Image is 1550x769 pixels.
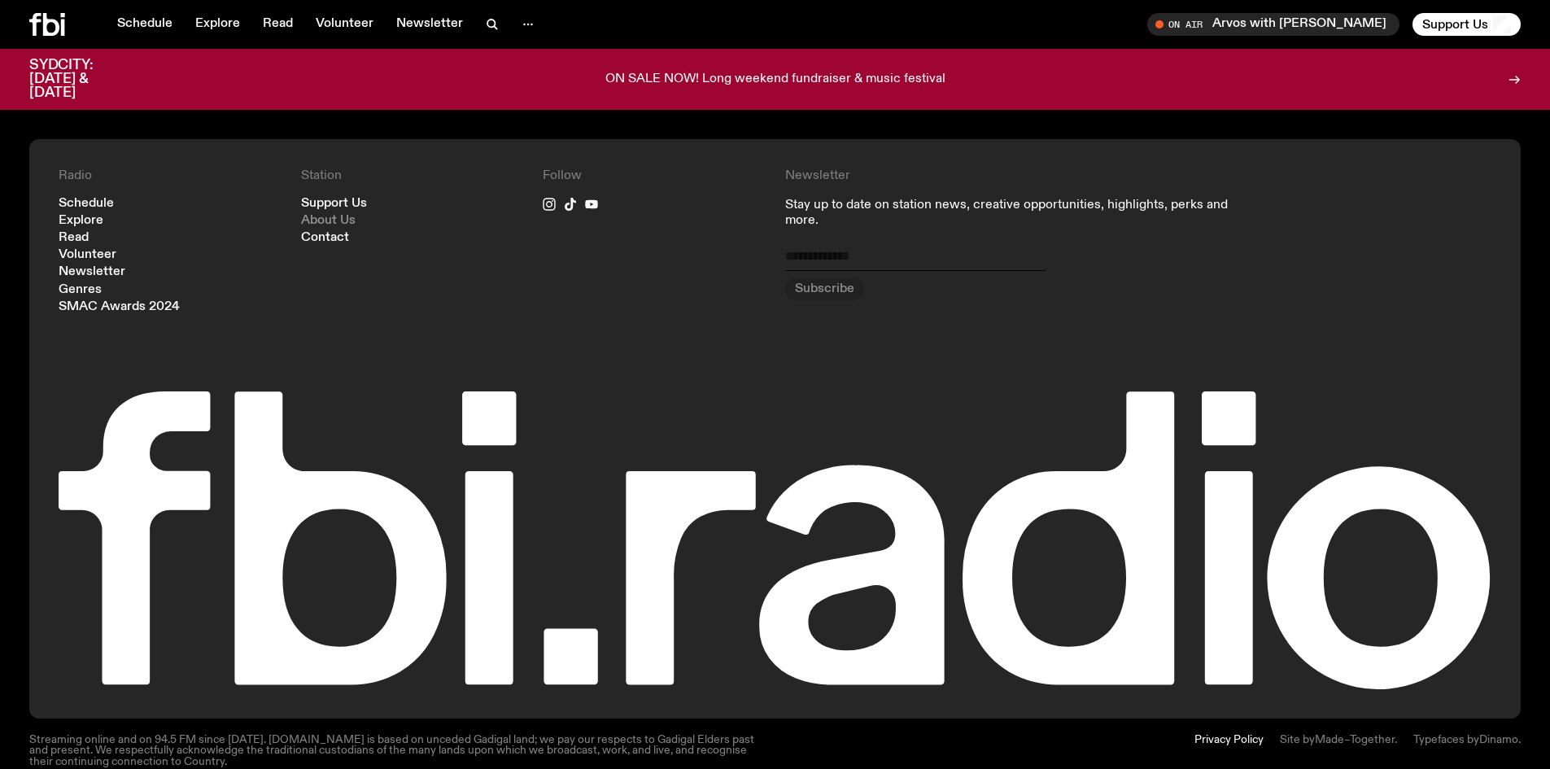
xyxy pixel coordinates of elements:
[301,198,367,210] a: Support Us
[59,249,116,261] a: Volunteer
[1280,734,1315,745] span: Site by
[785,168,1250,184] h4: Newsletter
[785,198,1250,229] p: Stay up to date on station news, creative opportunities, highlights, perks and more.
[1315,734,1395,745] a: Made–Together
[59,215,103,227] a: Explore
[186,13,250,36] a: Explore
[301,232,349,244] a: Contact
[29,59,133,100] h3: SYDCITY: [DATE] & [DATE]
[59,168,282,184] h4: Radio
[59,301,180,313] a: SMAC Awards 2024
[1395,734,1397,745] span: .
[107,13,182,36] a: Schedule
[29,735,766,767] p: Streaming online and on 94.5 FM since [DATE]. [DOMAIN_NAME] is based on unceded Gadigal land; we ...
[301,168,524,184] h4: Station
[1412,13,1521,36] button: Support Us
[1194,735,1264,767] a: Privacy Policy
[543,168,766,184] h4: Follow
[1422,17,1488,32] span: Support Us
[1147,13,1399,36] button: On AirArvos with [PERSON_NAME]
[1413,734,1479,745] span: Typefaces by
[785,277,864,300] button: Subscribe
[306,13,383,36] a: Volunteer
[59,232,89,244] a: Read
[605,72,945,87] p: ON SALE NOW! Long weekend fundraiser & music festival
[386,13,473,36] a: Newsletter
[59,266,125,278] a: Newsletter
[1518,734,1521,745] span: .
[253,13,303,36] a: Read
[59,284,102,296] a: Genres
[59,198,114,210] a: Schedule
[301,215,356,227] a: About Us
[1479,734,1518,745] a: Dinamo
